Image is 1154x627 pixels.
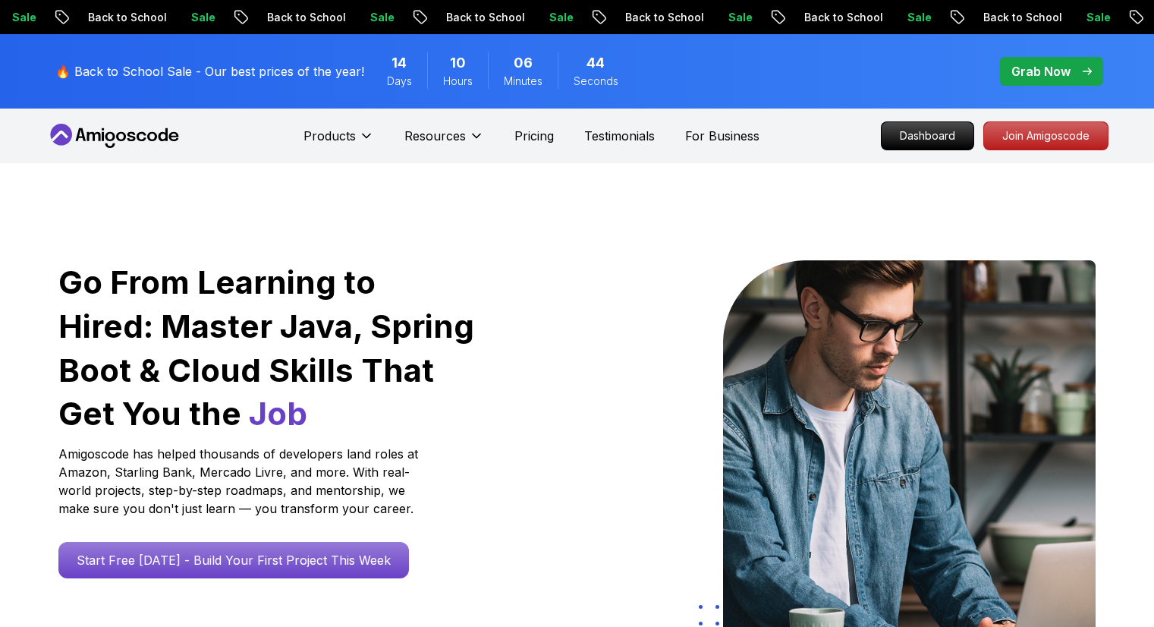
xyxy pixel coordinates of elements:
span: Job [249,394,307,433]
a: Dashboard [881,121,974,150]
span: 10 Hours [450,52,466,74]
p: Join Amigoscode [984,122,1108,150]
span: 14 Days [391,52,407,74]
p: Sale [885,10,934,25]
p: Back to School [961,10,1064,25]
p: Back to School [603,10,706,25]
p: Back to School [245,10,348,25]
span: 6 Minutes [514,52,533,74]
a: Testimonials [584,127,655,145]
p: Amigoscode has helped thousands of developers land roles at Amazon, Starling Bank, Mercado Livre,... [58,445,423,518]
p: Dashboard [882,122,973,150]
span: Days [387,74,412,89]
p: Back to School [782,10,885,25]
p: Sale [527,10,576,25]
button: Products [303,127,374,157]
p: Products [303,127,356,145]
a: Join Amigoscode [983,121,1108,150]
p: Resources [404,127,466,145]
p: Sale [348,10,397,25]
h1: Go From Learning to Hired: Master Java, Spring Boot & Cloud Skills That Get You the [58,260,476,436]
a: Pricing [514,127,554,145]
p: Sale [1064,10,1113,25]
span: Hours [443,74,473,89]
span: 44 Seconds [586,52,605,74]
p: Grab Now [1011,62,1071,80]
a: For Business [685,127,759,145]
p: Sale [169,10,218,25]
a: Start Free [DATE] - Build Your First Project This Week [58,542,409,578]
p: Back to School [66,10,169,25]
span: Seconds [574,74,618,89]
p: Back to School [424,10,527,25]
p: Sale [706,10,755,25]
button: Resources [404,127,484,157]
span: Minutes [504,74,542,89]
p: 🔥 Back to School Sale - Our best prices of the year! [55,62,364,80]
